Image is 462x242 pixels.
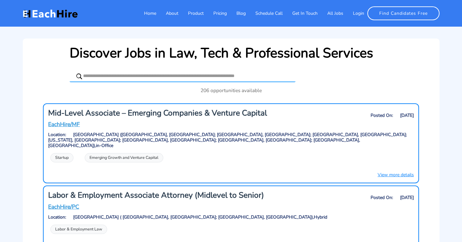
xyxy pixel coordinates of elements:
h6: Posted On: [DATE] [296,113,414,118]
a: Find Candidates Free [367,6,440,20]
a: Get In Touch [283,7,318,20]
a: Login [343,7,364,20]
u: EachHire/PC [48,203,79,211]
a: Product [178,7,204,20]
h3: Mid-Level Associate – Emerging Companies & Venture Capital [48,108,290,118]
a: Home [134,7,156,20]
u: EachHire/MF [48,120,80,128]
h6: Location: [GEOGRAPHIC_DATA] ( [GEOGRAPHIC_DATA], [GEOGRAPHIC_DATA]; [GEOGRAPHIC_DATA], [GEOGRAPHI... [48,215,414,220]
span: Hybrid [314,214,327,220]
a: All Jobs [318,7,343,20]
img: EachHire Logo [23,9,78,18]
a: View more details [378,171,414,178]
p: 206 opportunities available [30,87,433,94]
h6: Location: [GEOGRAPHIC_DATA] ([GEOGRAPHIC_DATA], [GEOGRAPHIC_DATA]; [GEOGRAPHIC_DATA], [GEOGRAPHIC... [48,132,414,148]
h6: Posted On: [DATE] [296,195,414,201]
span: in-Office [96,143,113,149]
h3: Labor & Employment Associate Attorney (Midlevel to Senior) [48,191,290,200]
u: View more details [378,172,414,178]
a: About [156,7,178,20]
a: Pricing [204,7,227,20]
a: Schedule Call [246,7,283,20]
a: Blog [227,7,246,20]
h1: Discover Jobs in Law, Tech & Professional Services [70,45,373,61]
